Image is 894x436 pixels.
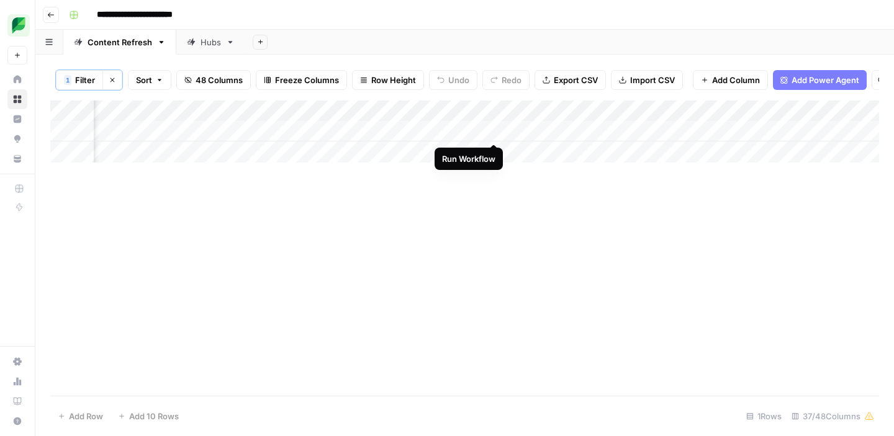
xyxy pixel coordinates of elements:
span: Export CSV [554,74,598,86]
span: Import CSV [630,74,675,86]
span: Add Column [712,74,760,86]
button: Freeze Columns [256,70,347,90]
span: Sort [136,74,152,86]
button: Add Row [50,406,111,426]
span: Add 10 Rows [129,410,179,422]
span: 1 [66,75,70,85]
img: SproutSocial Logo [7,14,30,37]
div: 37/48 Columns [787,406,879,426]
button: Row Height [352,70,424,90]
a: Browse [7,89,27,109]
span: Add Row [69,410,103,422]
button: Add Column [693,70,768,90]
button: Sort [128,70,171,90]
div: 1 [64,75,71,85]
div: 1 Rows [741,406,787,426]
a: Settings [7,352,27,371]
button: Add Power Agent [773,70,867,90]
div: Content Refresh [88,36,152,48]
button: Redo [482,70,530,90]
span: Freeze Columns [275,74,339,86]
a: Opportunities [7,129,27,149]
button: 48 Columns [176,70,251,90]
button: Add 10 Rows [111,406,186,426]
span: Add Power Agent [792,74,859,86]
span: Filter [75,74,95,86]
button: Export CSV [535,70,606,90]
div: Run Workflow [442,153,495,165]
span: Undo [448,74,469,86]
a: Home [7,69,27,89]
a: Hubs [176,30,245,55]
a: Usage [7,371,27,391]
a: Your Data [7,149,27,169]
button: 1Filter [56,70,102,90]
button: Undo [429,70,477,90]
button: Import CSV [611,70,683,90]
span: Row Height [371,74,416,86]
a: Learning Hub [7,391,27,411]
span: Redo [502,74,521,86]
a: Content Refresh [63,30,176,55]
button: Workspace: SproutSocial [7,10,27,41]
div: Hubs [201,36,221,48]
a: Insights [7,109,27,129]
span: 48 Columns [196,74,243,86]
button: Help + Support [7,411,27,431]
